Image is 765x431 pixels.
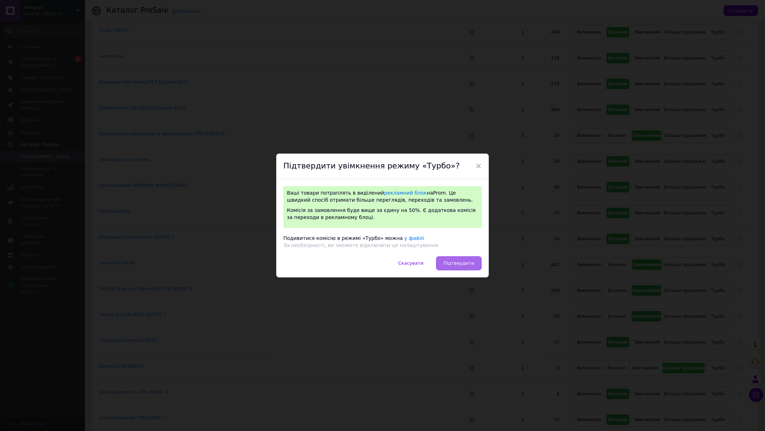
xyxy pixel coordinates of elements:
[475,160,482,172] span: ×
[287,190,473,203] span: Ваші товари потраплять в виділений на Prom . Це швидкий спосіб отримати більше переглядів, перехо...
[404,235,424,241] a: у файлі
[283,242,438,248] span: За необхідності, ви зможете відключити це налаштування
[276,154,489,179] div: Підтвердити увімкнення режиму «Турбо»?
[436,256,482,270] button: Підтвердити
[443,260,474,266] span: Підтвердити
[384,190,427,196] a: рекламний блок
[283,235,403,241] span: Подивитися комісію в режимі «Турбо» можна
[398,260,423,266] span: Скасувати
[391,256,431,270] button: Скасувати
[287,207,478,221] div: Комісія за замовлення буде вище за єдину на 50%. Є додаткова комісія за переходи в рекламному блоці.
